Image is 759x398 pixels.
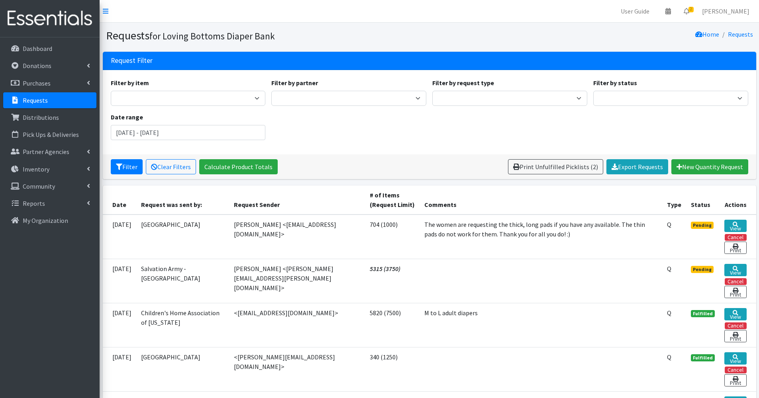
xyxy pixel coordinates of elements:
[691,310,715,317] span: Fulfilled
[103,259,136,303] td: [DATE]
[725,322,747,329] button: Cancel
[23,182,55,190] p: Community
[229,303,365,347] td: <[EMAIL_ADDRESS][DOMAIN_NAME]>
[420,185,662,215] th: Comments
[720,185,756,215] th: Actions
[667,220,671,228] abbr: Quantity
[103,215,136,259] td: [DATE]
[3,161,96,177] a: Inventory
[3,58,96,74] a: Donations
[724,330,747,342] a: Print
[662,185,686,215] th: Type
[146,159,196,174] a: Clear Filters
[3,109,96,125] a: Distributions
[111,112,143,122] label: Date range
[420,303,662,347] td: M to L adult diapers
[3,127,96,142] a: Pick Ups & Deliveries
[3,41,96,57] a: Dashboard
[106,29,427,43] h1: Requests
[111,125,266,140] input: January 1, 2011 - December 31, 2011
[725,234,747,241] button: Cancel
[23,96,48,104] p: Requests
[365,215,420,259] td: 704 (1000)
[671,159,748,174] a: New Quantity Request
[667,353,671,361] abbr: Quantity
[23,131,79,139] p: Pick Ups & Deliveries
[3,75,96,91] a: Purchases
[111,57,153,65] h3: Request Filter
[229,347,365,391] td: <[PERSON_NAME][EMAIL_ADDRESS][DOMAIN_NAME]>
[365,259,420,303] td: 5315 (3750)
[688,7,694,12] span: 2
[23,148,69,156] p: Partner Agencies
[365,185,420,215] th: # of Items (Request Limit)
[199,159,278,174] a: Calculate Product Totals
[111,78,149,88] label: Filter by item
[229,259,365,303] td: [PERSON_NAME] <[PERSON_NAME][EMAIL_ADDRESS][PERSON_NAME][DOMAIN_NAME]>
[420,215,662,259] td: The women are requesting the thick, long pads if you have any available. The thin pads do not wor...
[667,265,671,273] abbr: Quantity
[136,185,229,215] th: Request was sent by:
[695,30,719,38] a: Home
[696,3,756,19] a: [PERSON_NAME]
[23,62,51,70] p: Donations
[103,347,136,391] td: [DATE]
[271,78,318,88] label: Filter by partner
[686,185,720,215] th: Status
[508,159,603,174] a: Print Unfulfilled Picklists (2)
[691,222,714,229] span: Pending
[677,3,696,19] a: 2
[725,278,747,285] button: Cancel
[23,79,51,87] p: Purchases
[136,303,229,347] td: Children's Home Association of [US_STATE]
[667,309,671,317] abbr: Quantity
[724,374,747,386] a: Print
[103,185,136,215] th: Date
[149,30,275,42] small: for Loving Bottoms Diaper Bank
[724,242,747,254] a: Print
[724,220,747,232] a: View
[3,144,96,160] a: Partner Agencies
[365,303,420,347] td: 5820 (7500)
[724,286,747,298] a: Print
[614,3,656,19] a: User Guide
[23,165,49,173] p: Inventory
[724,308,747,320] a: View
[229,185,365,215] th: Request Sender
[3,195,96,211] a: Reports
[23,113,59,121] p: Distributions
[3,178,96,194] a: Community
[136,347,229,391] td: [GEOGRAPHIC_DATA]
[111,159,143,174] button: Filter
[691,354,715,361] span: Fulfilled
[691,266,714,273] span: Pending
[136,215,229,259] td: [GEOGRAPHIC_DATA]
[103,303,136,347] td: [DATE]
[606,159,668,174] a: Export Requests
[23,199,45,207] p: Reports
[3,213,96,228] a: My Organization
[229,215,365,259] td: [PERSON_NAME] <[EMAIL_ADDRESS][DOMAIN_NAME]>
[23,217,68,224] p: My Organization
[724,352,747,365] a: View
[725,367,747,373] button: Cancel
[3,92,96,108] a: Requests
[724,264,747,276] a: View
[593,78,637,88] label: Filter by status
[365,347,420,391] td: 340 (1250)
[136,259,229,303] td: Salvation Army - [GEOGRAPHIC_DATA]
[23,45,52,53] p: Dashboard
[728,30,753,38] a: Requests
[432,78,494,88] label: Filter by request type
[3,5,96,32] img: HumanEssentials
